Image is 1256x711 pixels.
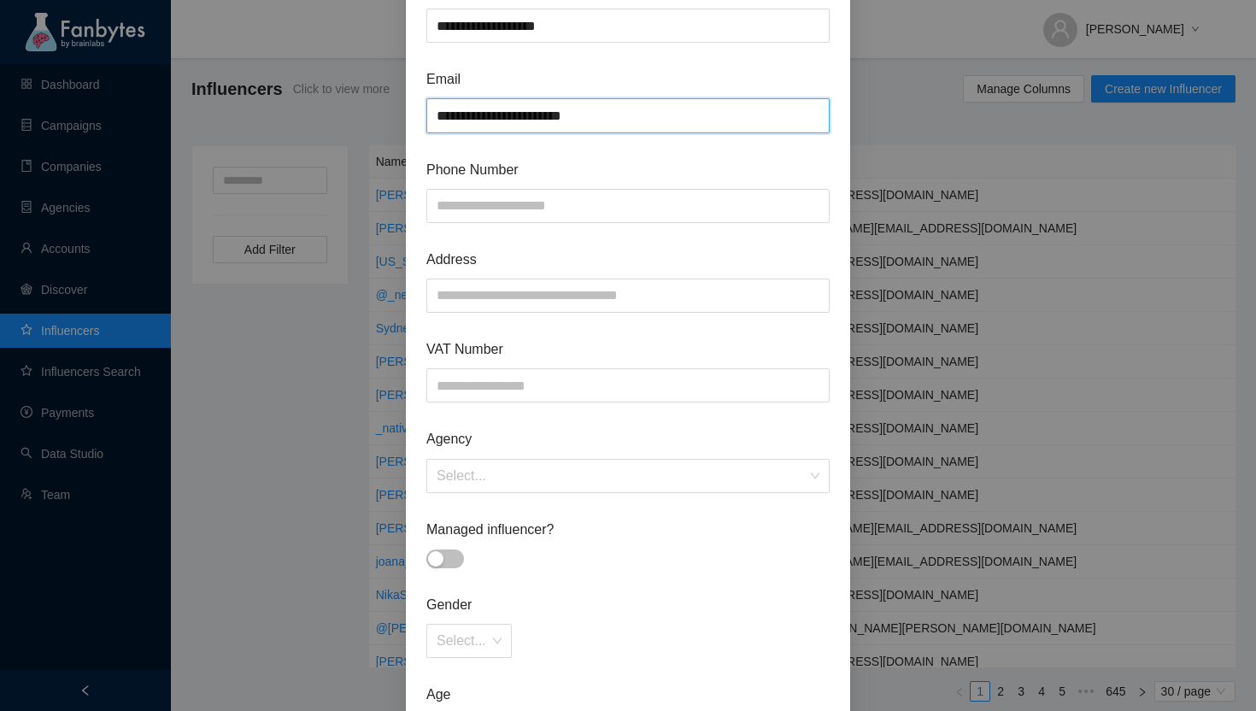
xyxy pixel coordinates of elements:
[426,249,830,270] span: Address
[426,159,830,180] span: Phone Number
[426,338,830,360] span: VAT Number
[426,594,830,615] span: Gender
[426,68,830,90] span: Email
[426,428,830,450] span: Agency
[426,684,830,705] span: Age
[426,519,830,540] span: Managed influencer?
